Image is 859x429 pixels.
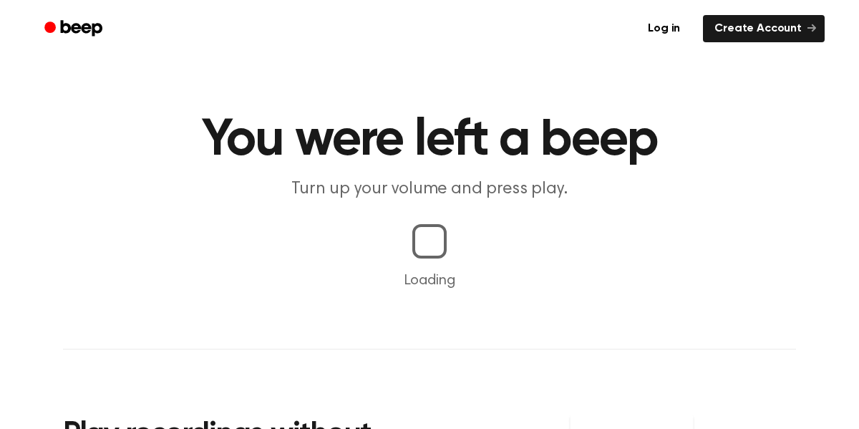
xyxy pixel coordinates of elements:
p: Turn up your volume and press play. [155,178,704,201]
a: Beep [34,15,115,43]
p: Loading [17,270,842,291]
h1: You were left a beep [63,115,796,166]
a: Create Account [703,15,825,42]
a: Log in [634,12,694,45]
